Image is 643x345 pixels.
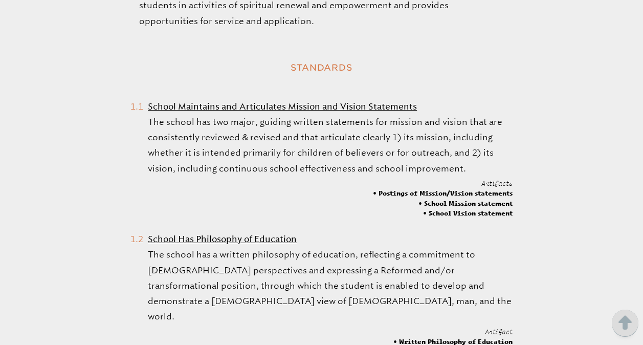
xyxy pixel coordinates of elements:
[373,208,513,218] span: School Vision statement
[485,328,513,336] span: Artifact
[617,312,633,335] button: Scroll Top
[373,199,513,208] span: School Mission statement
[481,180,513,187] span: Artifact s
[148,247,513,324] p: The school has a written philosophy of education, reflecting a commitment to [DEMOGRAPHIC_DATA] p...
[148,114,513,176] p: The school has two major, guiding written statements for mission and vision that are consistently...
[148,234,297,244] span: School Has Philosophy of Education
[148,101,417,112] span: School Maintains and Articulates Mission and Vision Statements
[373,188,513,198] span: Postings of Mission/Vision statements
[135,60,509,76] h2: Standards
